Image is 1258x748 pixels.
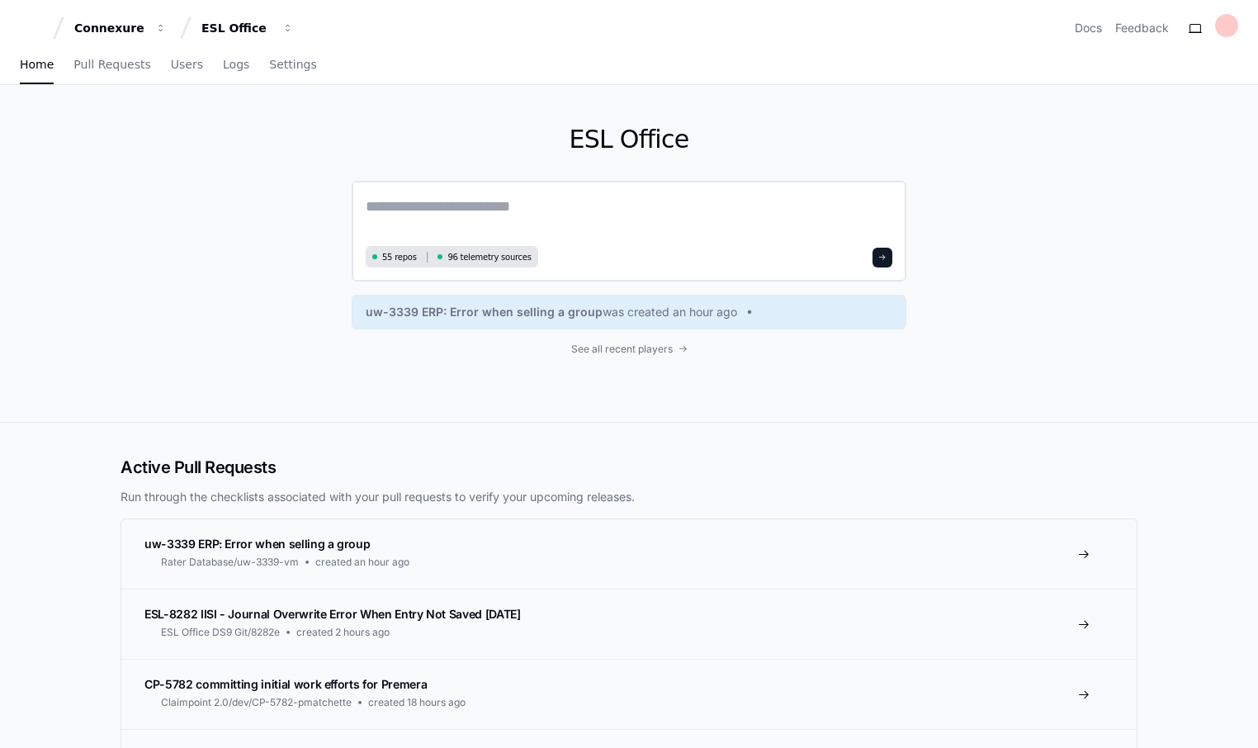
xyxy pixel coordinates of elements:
span: created 18 hours ago [368,696,466,709]
p: Run through the checklists associated with your pull requests to verify your upcoming releases. [121,489,1137,505]
a: Home [20,46,54,84]
span: 96 telemetry sources [447,251,531,263]
span: ESL-8282 IISI - Journal Overwrite Error When Entry Not Saved [DATE] [144,607,521,621]
a: ESL-8282 IISI - Journal Overwrite Error When Entry Not Saved [DATE]ESL Office DS9 Git/8282ecreate... [121,589,1137,659]
span: created an hour ago [315,556,409,569]
a: uw-3339 ERP: Error when selling a groupRater Database/uw-3339-vmcreated an hour ago [121,519,1137,589]
span: Settings [269,59,316,69]
span: uw-3339 ERP: Error when selling a group [366,304,603,320]
a: uw-3339 ERP: Error when selling a groupwas created an hour ago [366,304,892,320]
span: CP-5782 committing initial work efforts for Premera [144,677,427,691]
span: Claimpoint 2.0/dev/CP-5782-pmatchette [161,696,352,709]
a: See all recent players [352,343,906,356]
span: created 2 hours ago [296,626,390,639]
h1: ESL Office [352,125,906,154]
span: Rater Database/uw-3339-vm [161,556,299,569]
div: Connexure [74,20,145,36]
button: Connexure [68,13,173,43]
a: Users [171,46,203,84]
button: ESL Office [195,13,300,43]
span: Logs [223,59,249,69]
a: Logs [223,46,249,84]
span: ESL Office DS9 Git/8282e [161,626,280,639]
span: Pull Requests [73,59,150,69]
span: was created an hour ago [603,304,737,320]
span: 55 repos [382,251,417,263]
a: Pull Requests [73,46,150,84]
button: Feedback [1115,20,1169,36]
a: Settings [269,46,316,84]
span: See all recent players [571,343,673,356]
span: Home [20,59,54,69]
span: Users [171,59,203,69]
div: ESL Office [201,20,272,36]
span: uw-3339 ERP: Error when selling a group [144,537,370,551]
h2: Active Pull Requests [121,456,1137,479]
a: Docs [1075,20,1102,36]
a: CP-5782 committing initial work efforts for PremeraClaimpoint 2.0/dev/CP-5782-pmatchettecreated 1... [121,659,1137,729]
